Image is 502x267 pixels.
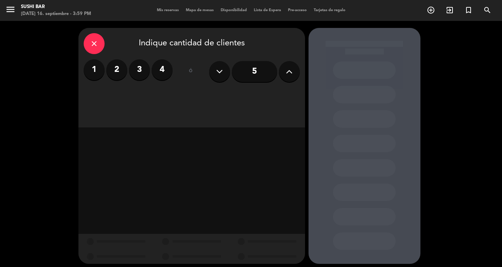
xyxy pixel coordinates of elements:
div: [DATE] 16. septiembre - 3:59 PM [21,10,91,17]
i: turned_in_not [464,6,473,14]
label: 1 [84,59,105,80]
i: add_circle_outline [427,6,435,14]
i: close [90,39,98,48]
span: Mapa de mesas [182,8,217,12]
span: Tarjetas de regalo [310,8,349,12]
i: search [483,6,492,14]
span: Pre-acceso [284,8,310,12]
span: Lista de Espera [250,8,284,12]
div: Indique cantidad de clientes [84,33,300,54]
div: ó [180,59,202,84]
label: 3 [129,59,150,80]
i: menu [5,4,16,15]
span: Mis reservas [153,8,182,12]
button: menu [5,4,16,17]
span: Disponibilidad [217,8,250,12]
div: SUSHI BAR [21,3,91,10]
label: 2 [106,59,127,80]
label: 4 [152,59,173,80]
i: exit_to_app [446,6,454,14]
